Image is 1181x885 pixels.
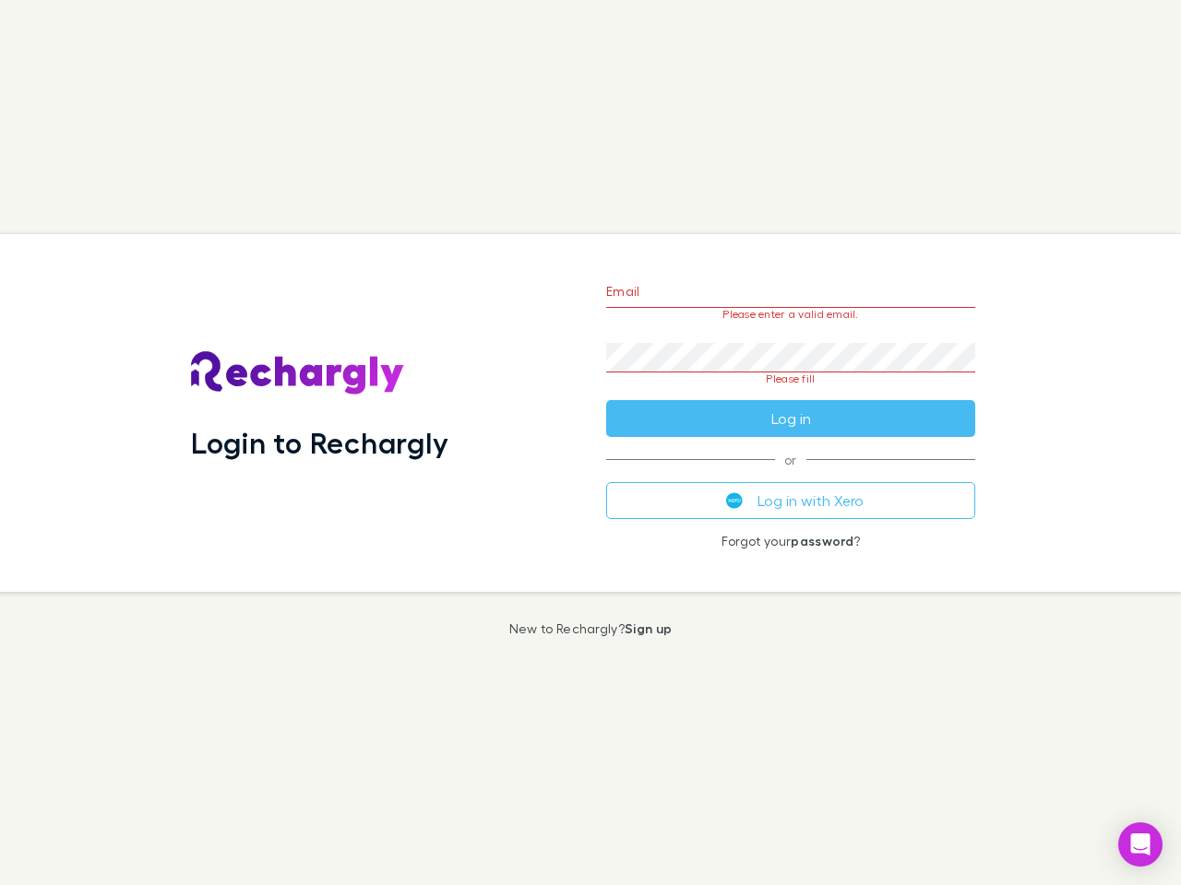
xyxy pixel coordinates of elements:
button: Log in [606,400,975,437]
h1: Login to Rechargly [191,425,448,460]
a: password [791,533,853,549]
p: New to Rechargly? [509,621,673,636]
img: Xero's logo [726,492,743,509]
p: Forgot your ? [606,534,975,549]
p: Please fill [606,372,975,385]
span: or [606,459,975,460]
p: Please enter a valid email. [606,308,975,321]
a: Sign up [625,620,672,636]
img: Rechargly's Logo [191,351,405,395]
button: Log in with Xero [606,482,975,519]
div: Open Intercom Messenger [1118,822,1163,867]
